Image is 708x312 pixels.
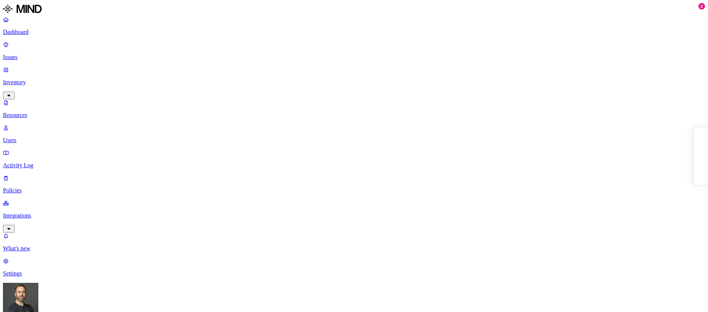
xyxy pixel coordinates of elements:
p: Activity Log [3,162,705,169]
a: Settings [3,258,705,277]
p: Inventory [3,79,705,86]
a: Dashboard [3,16,705,35]
p: Integrations [3,212,705,219]
p: Settings [3,270,705,277]
a: Integrations [3,200,705,232]
a: Activity Log [3,150,705,169]
a: Policies [3,175,705,194]
p: Policies [3,187,705,194]
p: Dashboard [3,29,705,35]
a: Issues [3,41,705,61]
a: MIND [3,3,705,16]
p: Issues [3,54,705,61]
a: What's new [3,233,705,252]
a: Users [3,124,705,144]
a: Resources [3,99,705,119]
img: MIND [3,3,42,15]
p: Resources [3,112,705,119]
div: 2 [698,3,705,10]
p: Users [3,137,705,144]
p: What's new [3,245,705,252]
a: Inventory [3,66,705,98]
